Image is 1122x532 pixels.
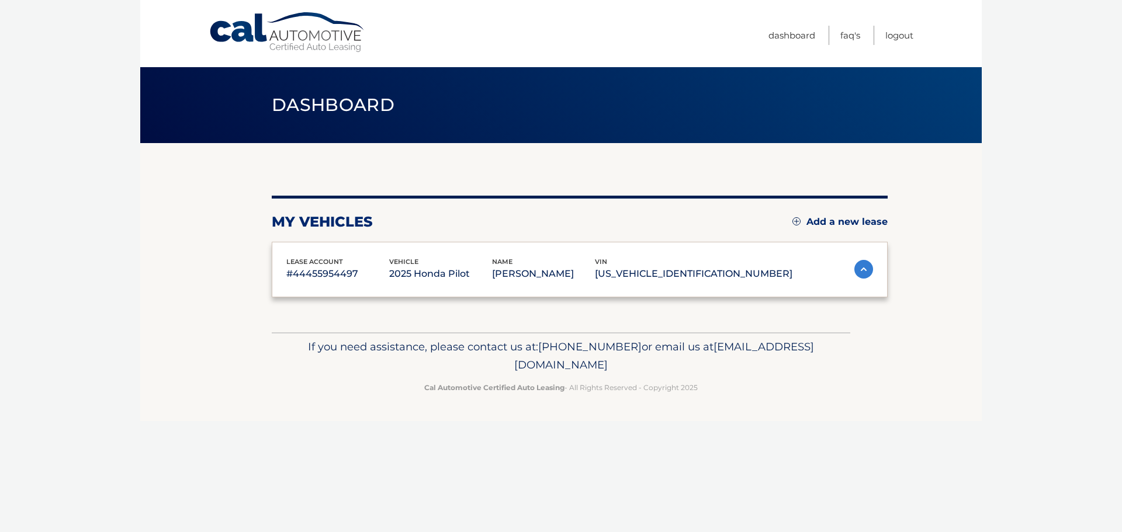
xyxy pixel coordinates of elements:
[792,216,888,228] a: Add a new lease
[492,258,512,266] span: name
[792,217,801,225] img: add.svg
[209,12,366,53] a: Cal Automotive
[286,258,343,266] span: lease account
[595,266,792,282] p: [US_VEHICLE_IDENTIFICATION_NUMBER]
[272,213,373,231] h2: my vehicles
[424,383,565,392] strong: Cal Automotive Certified Auto Leasing
[389,266,492,282] p: 2025 Honda Pilot
[885,26,913,45] a: Logout
[854,260,873,279] img: accordion-active.svg
[389,258,418,266] span: vehicle
[279,381,843,394] p: - All Rights Reserved - Copyright 2025
[768,26,815,45] a: Dashboard
[279,338,843,375] p: If you need assistance, please contact us at: or email us at
[492,266,595,282] p: [PERSON_NAME]
[595,258,607,266] span: vin
[272,94,394,116] span: Dashboard
[286,266,389,282] p: #44455954497
[840,26,860,45] a: FAQ's
[538,340,642,353] span: [PHONE_NUMBER]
